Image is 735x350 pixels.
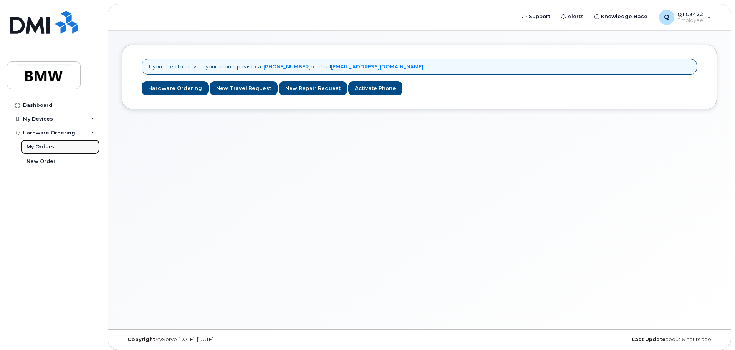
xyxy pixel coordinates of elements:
a: [EMAIL_ADDRESS][DOMAIN_NAME] [331,63,424,70]
strong: Copyright [127,337,155,342]
a: Hardware Ordering [142,81,209,96]
div: about 6 hours ago [518,337,717,343]
a: New Repair Request [279,81,347,96]
strong: Last Update [632,337,665,342]
p: If you need to activate your phone, please call or email [149,63,424,70]
div: MyServe [DATE]–[DATE] [122,337,320,343]
a: [PHONE_NUMBER] [263,63,311,70]
a: Activate Phone [348,81,402,96]
a: New Travel Request [210,81,278,96]
iframe: Messenger Launcher [702,317,729,344]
